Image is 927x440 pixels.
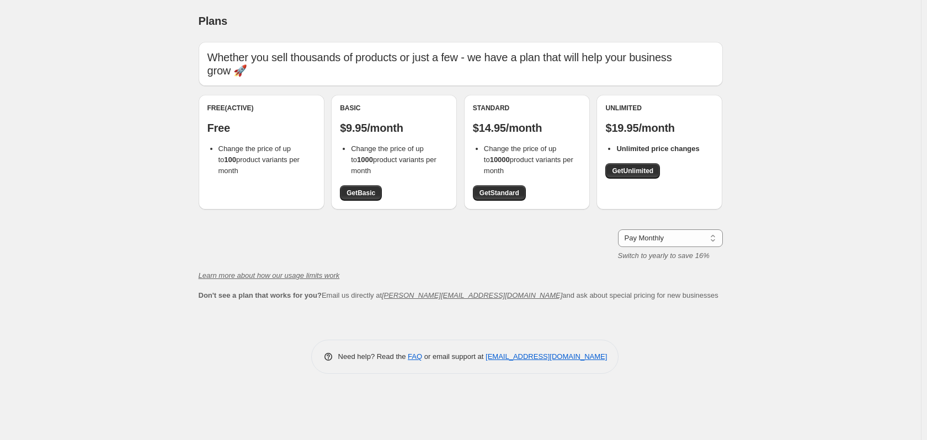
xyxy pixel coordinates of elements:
[199,271,340,280] a: Learn more about how our usage limits work
[408,352,422,361] a: FAQ
[605,104,713,112] div: Unlimited
[351,144,436,175] span: Change the price of up to product variants per month
[207,104,316,112] div: Free (Active)
[612,167,653,175] span: Get Unlimited
[484,144,573,175] span: Change the price of up to product variants per month
[480,189,519,197] span: Get Standard
[199,15,227,27] span: Plans
[340,121,448,135] p: $9.95/month
[357,155,373,164] b: 1000
[207,121,316,135] p: Free
[618,251,710,260] i: Switch to yearly to save 16%
[486,352,607,361] a: [EMAIL_ADDRESS][DOMAIN_NAME]
[219,144,300,175] span: Change the price of up to product variants per month
[347,189,375,197] span: Get Basic
[605,121,713,135] p: $19.95/month
[207,51,714,77] p: Whether you sell thousands of products or just a few - we have a plan that will help your busines...
[338,352,408,361] span: Need help? Read the
[224,155,236,164] b: 100
[340,185,382,201] a: GetBasic
[490,155,510,164] b: 10000
[340,104,448,112] div: Basic
[199,291,322,299] b: Don't see a plan that works for you?
[199,291,718,299] span: Email us directly at and ask about special pricing for new businesses
[422,352,486,361] span: or email support at
[616,144,699,153] b: Unlimited price changes
[605,163,660,179] a: GetUnlimited
[473,121,581,135] p: $14.95/month
[473,185,526,201] a: GetStandard
[473,104,581,112] div: Standard
[382,291,562,299] a: [PERSON_NAME][EMAIL_ADDRESS][DOMAIN_NAME]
